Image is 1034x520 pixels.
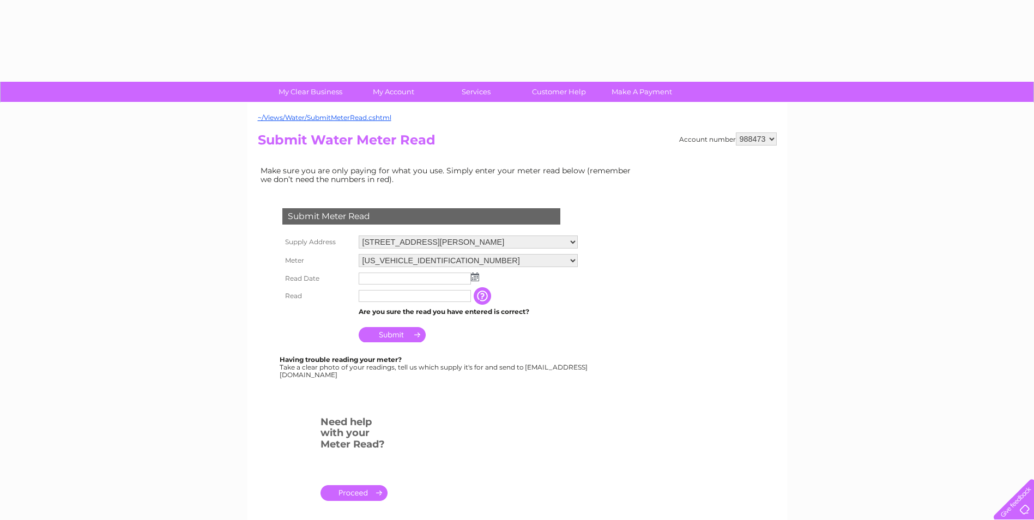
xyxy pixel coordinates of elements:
[597,82,687,102] a: Make A Payment
[280,356,589,378] div: Take a clear photo of your readings, tell us which supply it's for and send to [EMAIL_ADDRESS][DO...
[321,414,388,456] h3: Need help with your Meter Read?
[258,113,391,122] a: ~/Views/Water/SubmitMeterRead.cshtml
[280,287,356,305] th: Read
[265,82,355,102] a: My Clear Business
[258,132,777,153] h2: Submit Water Meter Read
[280,251,356,270] th: Meter
[679,132,777,146] div: Account number
[356,305,581,319] td: Are you sure the read you have entered is correct?
[514,82,604,102] a: Customer Help
[474,287,493,305] input: Information
[471,273,479,281] img: ...
[348,82,438,102] a: My Account
[359,327,426,342] input: Submit
[321,485,388,501] a: .
[280,355,402,364] b: Having trouble reading your meter?
[258,164,639,186] td: Make sure you are only paying for what you use. Simply enter your meter read below (remember we d...
[280,233,356,251] th: Supply Address
[431,82,521,102] a: Services
[282,208,560,225] div: Submit Meter Read
[280,270,356,287] th: Read Date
